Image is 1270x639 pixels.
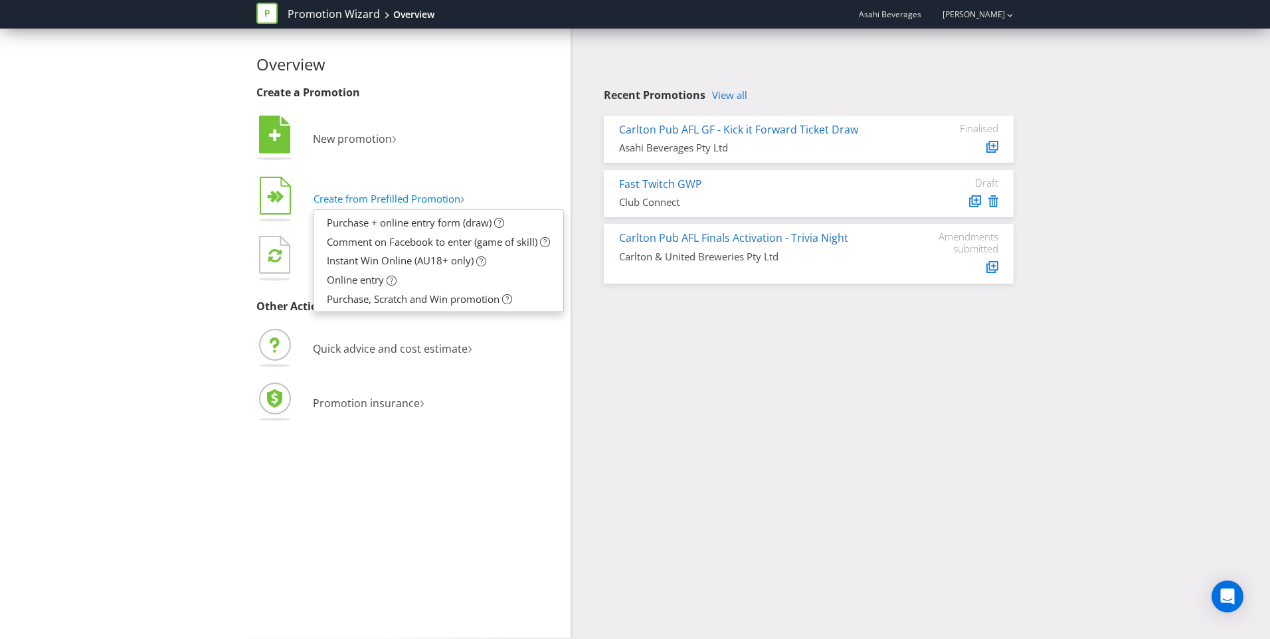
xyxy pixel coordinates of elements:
[313,132,392,146] span: New promotion
[327,235,537,248] span: Comment on Facebook to enter (game of skill)
[314,192,460,205] span: Create from Prefilled Promotion
[859,9,921,20] span: Asahi Beverages
[327,254,474,268] span: Instant Win Online (AU18+ only)
[256,173,466,227] button: Create from Prefilled Promotion›
[276,191,284,203] tspan: 
[1212,581,1243,612] div: Open Intercom Messenger
[256,87,561,99] h3: Create a Promotion
[420,391,424,412] span: ›
[619,177,702,191] a: Fast Twitch GWP
[327,273,384,286] span: Online entry
[460,187,465,208] span: ›
[619,141,899,155] div: Asahi Beverages Pty Ltd
[712,90,747,101] a: View all
[393,8,434,21] div: Overview
[313,396,420,411] span: Promotion insurance
[327,216,492,229] span: Purchase + online entry form (draw)
[313,341,468,356] span: Quick advice and cost estimate
[313,209,564,312] ul: Create from Prefilled Promotion›
[269,128,281,143] tspan: 
[619,250,899,264] div: Carlton & United Breweries Pty Ltd
[256,56,561,73] h2: Overview
[288,7,380,22] a: Promotion Wizard
[392,126,397,148] span: ›
[604,88,705,102] span: Recent Promotions
[619,195,899,209] div: Club Connect
[619,122,858,137] a: Carlton Pub AFL GF - Kick it Forward Ticket Draw
[468,336,472,358] span: ›
[268,248,282,263] tspan: 
[919,230,998,254] div: Amendments submitted
[919,177,998,189] div: Draft
[619,230,848,245] a: Carlton Pub AFL Finals Activation - Trivia Night
[919,122,998,134] div: Finalised
[929,9,1005,20] a: [PERSON_NAME]
[327,292,499,306] span: Purchase, Scratch and Win promotion
[256,341,472,356] a: Quick advice and cost estimate›
[256,396,424,411] a: Promotion insurance›
[256,301,561,313] h3: Other Actions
